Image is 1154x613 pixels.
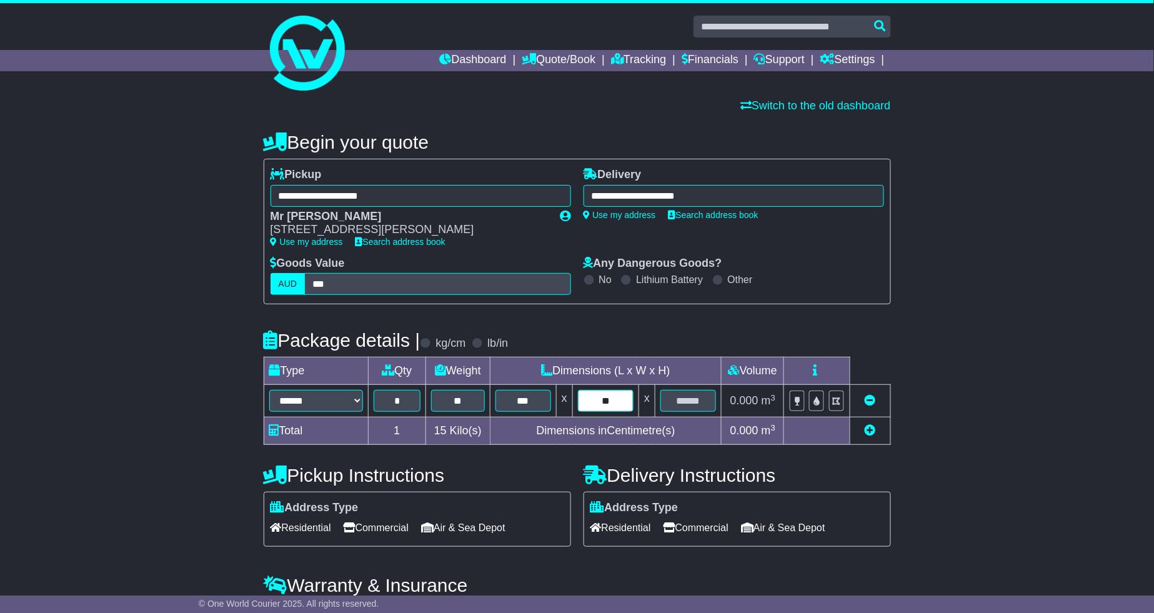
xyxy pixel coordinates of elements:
[762,394,776,407] span: m
[865,394,876,407] a: Remove this item
[584,257,722,271] label: Any Dangerous Goods?
[487,337,508,351] label: lb/in
[584,210,656,220] a: Use my address
[271,518,331,537] span: Residential
[344,518,409,537] span: Commercial
[522,50,595,71] a: Quote/Book
[754,50,805,71] a: Support
[271,501,359,515] label: Address Type
[611,50,666,71] a: Tracking
[741,518,825,537] span: Air & Sea Depot
[722,357,784,385] td: Volume
[271,168,322,182] label: Pickup
[590,518,651,537] span: Residential
[556,385,572,417] td: x
[669,210,759,220] a: Search address book
[271,273,306,295] label: AUD
[264,330,420,351] h4: Package details |
[730,424,759,437] span: 0.000
[356,237,445,247] a: Search address book
[264,132,891,152] h4: Begin your quote
[740,99,890,112] a: Switch to the old dashboard
[682,50,739,71] a: Financials
[271,257,345,271] label: Goods Value
[584,168,642,182] label: Delivery
[426,357,490,385] td: Weight
[762,424,776,437] span: m
[264,465,571,486] h4: Pickup Instructions
[271,237,343,247] a: Use my address
[636,274,703,286] label: Lithium Battery
[730,394,759,407] span: 0.000
[368,417,426,445] td: 1
[639,385,655,417] td: x
[199,599,379,609] span: © One World Courier 2025. All rights reserved.
[264,357,368,385] td: Type
[820,50,875,71] a: Settings
[271,210,548,224] div: Mr [PERSON_NAME]
[426,417,490,445] td: Kilo(s)
[865,424,876,437] a: Add new item
[490,357,722,385] td: Dimensions (L x W x H)
[421,518,505,537] span: Air & Sea Depot
[440,50,507,71] a: Dashboard
[368,357,426,385] td: Qty
[584,465,891,486] h4: Delivery Instructions
[599,274,612,286] label: No
[664,518,729,537] span: Commercial
[771,393,776,402] sup: 3
[271,223,548,237] div: [STREET_ADDRESS][PERSON_NAME]
[590,501,679,515] label: Address Type
[264,575,891,596] h4: Warranty & Insurance
[771,423,776,432] sup: 3
[728,274,753,286] label: Other
[264,417,368,445] td: Total
[435,337,465,351] label: kg/cm
[490,417,722,445] td: Dimensions in Centimetre(s)
[434,424,447,437] span: 15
